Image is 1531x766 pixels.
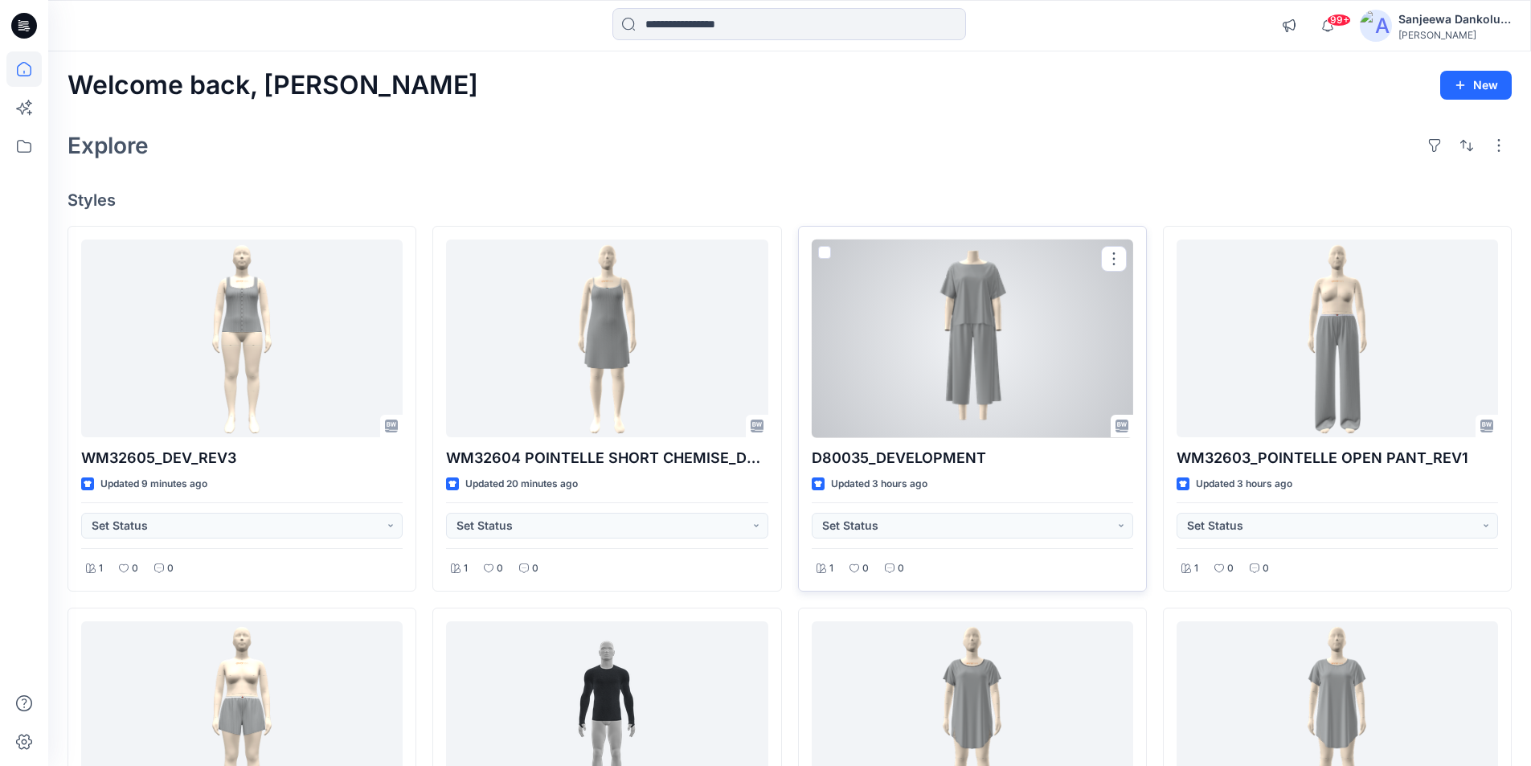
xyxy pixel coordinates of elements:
[1440,71,1512,100] button: New
[81,240,403,438] a: WM32605_DEV_REV3
[532,560,538,577] p: 0
[862,560,869,577] p: 0
[829,560,833,577] p: 1
[68,133,149,158] h2: Explore
[812,240,1133,438] a: D80035_DEVELOPMENT
[1177,447,1498,469] p: WM32603_POINTELLE OPEN PANT_REV1
[81,447,403,469] p: WM32605_DEV_REV3
[446,240,768,438] a: WM32604 POINTELLE SHORT CHEMISE_DEV_REV1
[1398,29,1511,41] div: [PERSON_NAME]
[812,447,1133,469] p: D80035_DEVELOPMENT
[132,560,138,577] p: 0
[497,560,503,577] p: 0
[898,560,904,577] p: 0
[1327,14,1351,27] span: 99+
[68,71,478,100] h2: Welcome back, [PERSON_NAME]
[1196,476,1292,493] p: Updated 3 hours ago
[100,476,207,493] p: Updated 9 minutes ago
[464,560,468,577] p: 1
[167,560,174,577] p: 0
[1227,560,1234,577] p: 0
[465,476,578,493] p: Updated 20 minutes ago
[1360,10,1392,42] img: avatar
[99,560,103,577] p: 1
[446,447,768,469] p: WM32604 POINTELLE SHORT CHEMISE_DEV_REV1
[1177,240,1498,438] a: WM32603_POINTELLE OPEN PANT_REV1
[1194,560,1198,577] p: 1
[1263,560,1269,577] p: 0
[831,476,927,493] p: Updated 3 hours ago
[68,190,1512,210] h4: Styles
[1398,10,1511,29] div: Sanjeewa Dankoluwage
